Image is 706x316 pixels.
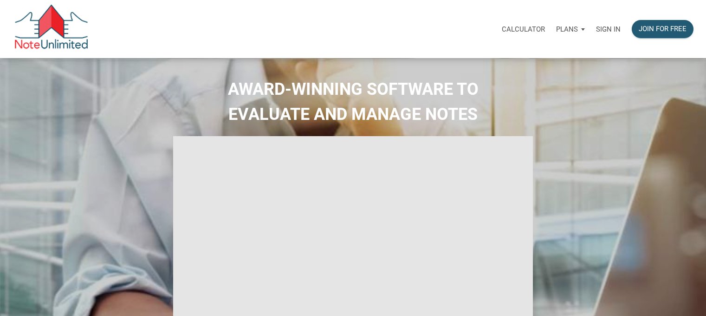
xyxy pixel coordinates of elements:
[496,14,551,44] a: Calculator
[551,15,590,43] button: Plans
[632,20,693,38] button: Join for free
[596,25,621,33] p: Sign in
[626,14,699,44] a: Join for free
[590,14,626,44] a: Sign in
[551,14,590,44] a: Plans
[639,24,687,34] div: Join for free
[502,25,545,33] p: Calculator
[556,25,578,33] p: Plans
[7,77,699,127] h2: AWARD-WINNING SOFTWARE TO EVALUATE AND MANAGE NOTES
